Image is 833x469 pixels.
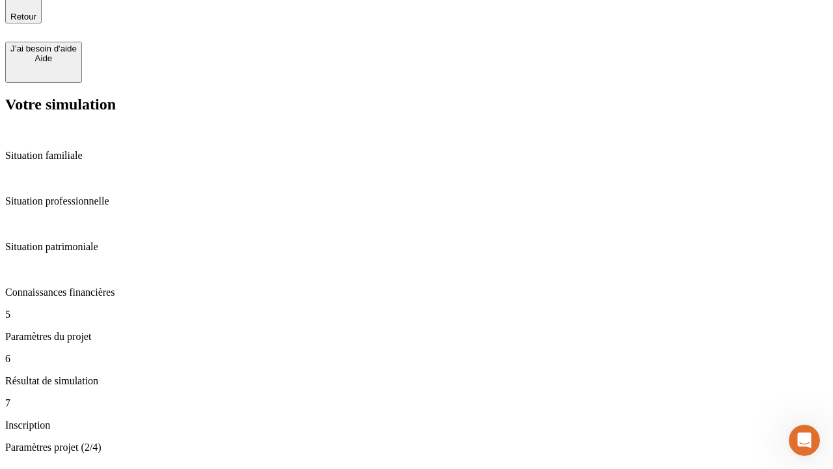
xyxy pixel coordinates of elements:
[5,353,828,365] p: 6
[5,287,828,298] p: Connaissances financières
[5,397,828,409] p: 7
[10,53,77,63] div: Aide
[5,96,828,113] h2: Votre simulation
[5,309,828,320] p: 5
[5,419,828,431] p: Inscription
[5,331,828,343] p: Paramètres du projet
[5,195,828,207] p: Situation professionnelle
[5,442,828,453] p: Paramètres projet (2/4)
[5,150,828,162] p: Situation familiale
[10,12,36,21] span: Retour
[789,425,820,456] iframe: Intercom live chat
[10,44,77,53] div: J’ai besoin d'aide
[5,42,82,83] button: J’ai besoin d'aideAide
[5,241,828,253] p: Situation patrimoniale
[5,375,828,387] p: Résultat de simulation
